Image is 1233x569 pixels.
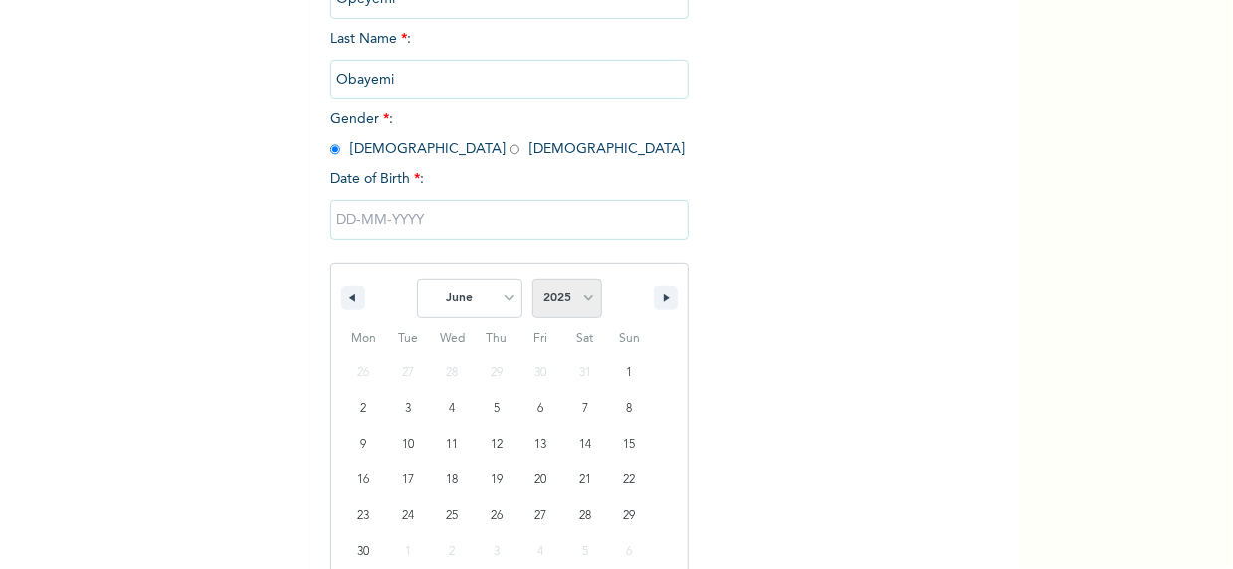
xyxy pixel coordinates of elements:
[579,427,591,463] span: 14
[494,391,500,427] span: 5
[386,427,431,463] button: 10
[360,391,366,427] span: 2
[563,391,608,427] button: 7
[402,498,414,534] span: 24
[607,391,652,427] button: 8
[579,498,591,534] span: 28
[624,427,636,463] span: 15
[518,427,563,463] button: 13
[360,427,366,463] span: 9
[446,463,458,498] span: 18
[341,463,386,498] button: 16
[357,463,369,498] span: 16
[475,323,519,355] span: Thu
[430,498,475,534] button: 25
[402,463,414,498] span: 17
[563,463,608,498] button: 21
[475,463,519,498] button: 19
[563,498,608,534] button: 28
[607,355,652,391] button: 1
[535,427,547,463] span: 13
[538,391,544,427] span: 6
[446,427,458,463] span: 11
[627,391,633,427] span: 8
[430,427,475,463] button: 11
[607,323,652,355] span: Sun
[330,200,689,240] input: DD-MM-YYYY
[386,323,431,355] span: Tue
[491,498,503,534] span: 26
[491,427,503,463] span: 12
[579,463,591,498] span: 21
[475,391,519,427] button: 5
[386,498,431,534] button: 24
[624,498,636,534] span: 29
[582,391,588,427] span: 7
[449,391,455,427] span: 4
[446,498,458,534] span: 25
[357,498,369,534] span: 23
[518,498,563,534] button: 27
[386,391,431,427] button: 3
[430,391,475,427] button: 4
[341,498,386,534] button: 23
[563,427,608,463] button: 14
[430,463,475,498] button: 18
[341,323,386,355] span: Mon
[341,427,386,463] button: 9
[607,498,652,534] button: 29
[341,391,386,427] button: 2
[624,463,636,498] span: 22
[518,391,563,427] button: 6
[627,355,633,391] span: 1
[518,463,563,498] button: 20
[607,463,652,498] button: 22
[430,323,475,355] span: Wed
[518,323,563,355] span: Fri
[405,391,411,427] span: 3
[535,463,547,498] span: 20
[563,323,608,355] span: Sat
[475,498,519,534] button: 26
[491,463,503,498] span: 19
[535,498,547,534] span: 27
[475,427,519,463] button: 12
[330,112,685,156] span: Gender : [DEMOGRAPHIC_DATA] [DEMOGRAPHIC_DATA]
[330,32,689,87] span: Last Name :
[330,60,689,99] input: Enter your last name
[607,427,652,463] button: 15
[386,463,431,498] button: 17
[402,427,414,463] span: 10
[330,169,424,190] span: Date of Birth :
